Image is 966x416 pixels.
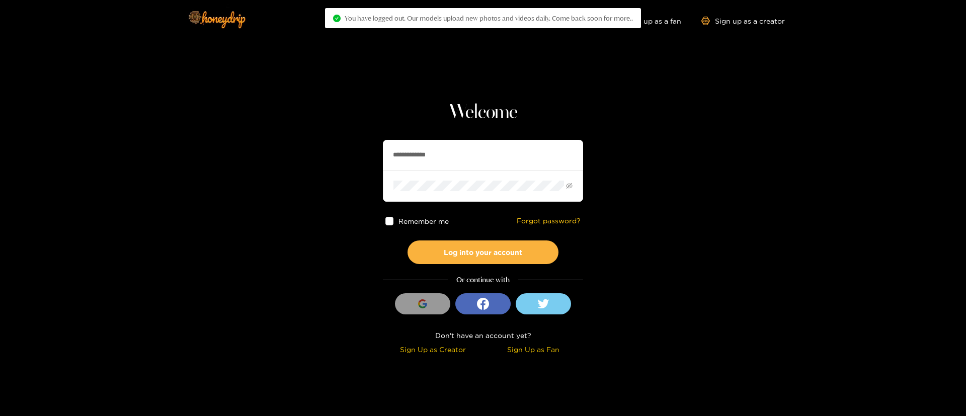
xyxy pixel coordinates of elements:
div: Or continue with [383,274,583,286]
span: check-circle [333,15,341,22]
a: Sign up as a fan [612,17,681,25]
a: Sign up as a creator [701,17,785,25]
div: Sign Up as Fan [486,344,581,355]
span: eye-invisible [566,183,573,189]
span: You have logged out. Our models upload new photos and videos daily. Come back soon for more.. [345,14,633,22]
button: Log into your account [408,240,558,264]
div: Don't have an account yet? [383,329,583,341]
a: Forgot password? [517,217,581,225]
h1: Welcome [383,101,583,125]
div: Sign Up as Creator [385,344,480,355]
span: Remember me [399,217,449,225]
